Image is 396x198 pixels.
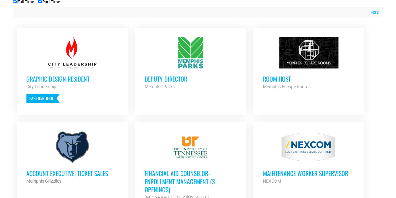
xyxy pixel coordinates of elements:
h3: Financial Aid Counselor-Enrollment Management (3 Openings) [145,169,237,194]
a: RSS [368,9,378,16]
p: Partner Org [26,94,60,103]
h3: MAINTENANCE WORKER SUPERVISOR [263,169,355,177]
h3: Room Host [263,75,355,83]
h3: Deputy Director [145,75,237,83]
a: Account Executive, Ticket Sales Memphis Grizzlies [17,122,128,194]
strong: Memphis Grizzlies [26,179,61,184]
a: Room Host Memphis Escape Rooms [253,28,364,100]
a: Graphic Design Resident City Leadership Partner Org [17,28,128,112]
strong: City Leadership [26,84,56,89]
strong: Memphis Escape Rooms [263,84,310,89]
h3: Graphic Design Resident [26,75,118,83]
h3: Account Executive, Ticket Sales [26,169,118,177]
a: Deputy Director Memphis Parks [135,28,246,100]
strong: NEXCOM [263,179,281,184]
strong: Memphis Parks [145,84,175,89]
a: MAINTENANCE WORKER SUPERVISOR NEXCOM [253,122,364,194]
